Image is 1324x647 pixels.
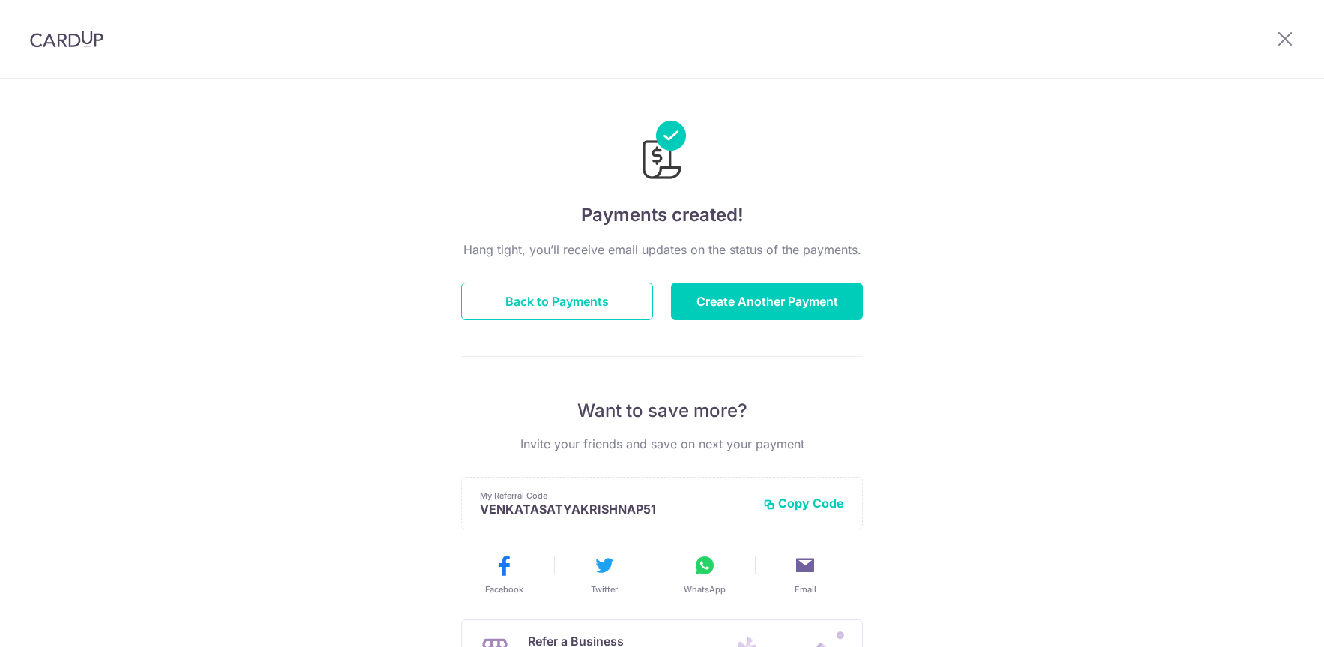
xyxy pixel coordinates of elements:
iframe: Opens a widget where you can find more information [1228,602,1309,640]
p: My Referral Code [480,490,751,502]
p: Hang tight, you’ll receive email updates on the status of the payments. [461,241,863,259]
span: Twitter [591,583,618,595]
p: Invite your friends and save on next your payment [461,435,863,453]
button: Facebook [460,553,548,595]
span: Facebook [485,583,523,595]
img: CardUp [30,30,103,48]
p: VENKATASATYAKRISHNAP51 [480,502,751,517]
button: Twitter [560,553,649,595]
span: WhatsApp [684,583,726,595]
img: Payments [638,121,686,184]
button: Email [761,553,849,595]
p: Want to save more? [461,399,863,423]
button: Back to Payments [461,283,653,320]
button: Create Another Payment [671,283,863,320]
h4: Payments created! [461,202,863,229]
span: Email [795,583,816,595]
button: Copy Code [763,496,844,511]
button: WhatsApp [661,553,749,595]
